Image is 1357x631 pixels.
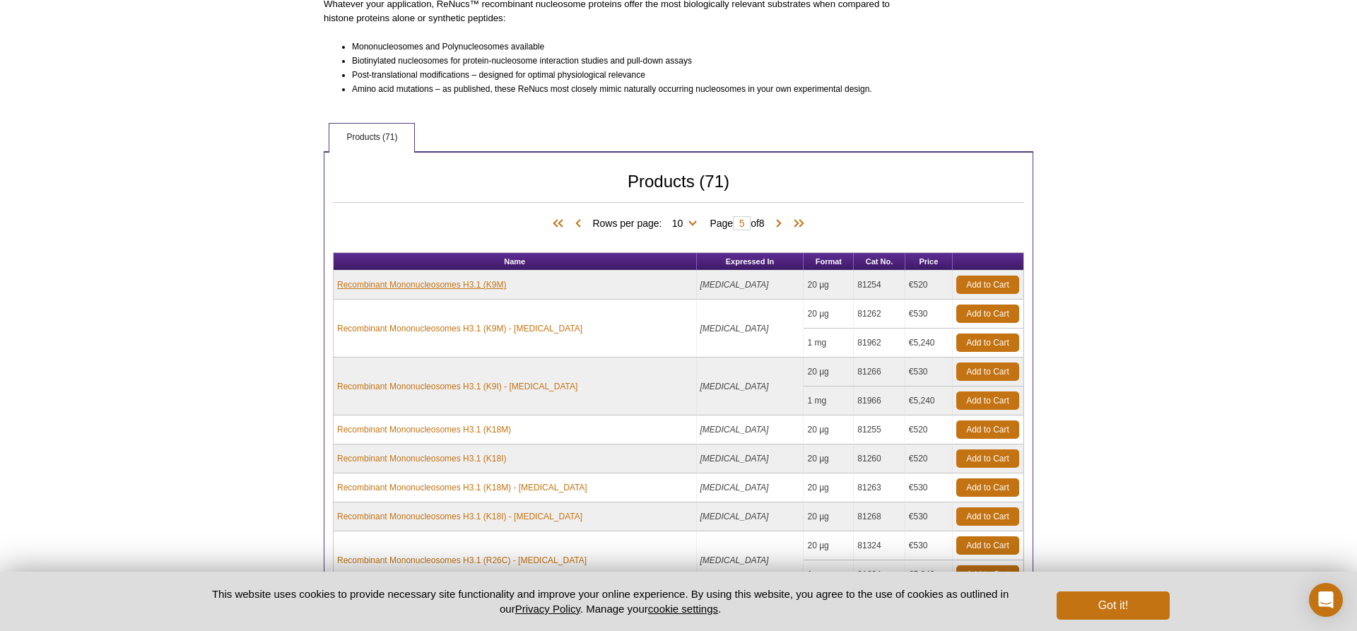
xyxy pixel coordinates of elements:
td: 81254 [854,271,905,300]
a: Add to Cart [956,362,1019,381]
i: [MEDICAL_DATA] [700,382,769,391]
li: Amino acid mutations – as published, these ReNucs most closely mimic naturally occurring nucleoso... [352,82,886,96]
td: €530 [905,358,953,387]
td: €5,240 [905,387,953,415]
a: Add to Cart [956,507,1019,526]
a: Recombinant Mononucleosomes H3.1 (K9M) - [MEDICAL_DATA] [337,322,582,335]
th: Name [334,253,697,271]
td: €520 [905,415,953,444]
td: 81268 [854,502,905,531]
td: 81966 [854,387,905,415]
span: Last Page [786,217,807,231]
i: [MEDICAL_DATA] [700,425,769,435]
button: cookie settings [648,603,718,615]
i: [MEDICAL_DATA] [700,324,769,334]
a: Recombinant Mononucleosomes H3.1 (K18M) - [MEDICAL_DATA] [337,481,587,494]
td: 20 µg [804,300,854,329]
h2: Products (71) [333,175,1024,203]
a: Products (71) [329,124,414,152]
a: Add to Cart [956,536,1019,555]
td: 20 µg [804,531,854,560]
td: 81266 [854,358,905,387]
li: Mononucleosomes and Polynucleosomes available [352,40,886,54]
i: [MEDICAL_DATA] [700,555,769,565]
a: Add to Cart [956,391,1019,410]
td: 1 mg [804,387,854,415]
a: Recombinant Mononucleosomes H3.1 (K18M) [337,423,511,436]
span: 8 [759,218,765,229]
i: [MEDICAL_DATA] [700,512,769,521]
td: 81324 [854,531,905,560]
div: Open Intercom Messenger [1309,583,1343,617]
li: Post-translational modifications – designed for optimal physiological relevance [352,68,886,82]
a: Recombinant Mononucleosomes H3.1 (K18I) [337,452,506,465]
a: Recombinant Mononucleosomes H3.1 (R26C) - [MEDICAL_DATA] [337,554,587,567]
td: 81962 [854,329,905,358]
a: Recombinant Mononucleosomes H3.1 (K18I) - [MEDICAL_DATA] [337,510,582,523]
td: 1 mg [804,329,854,358]
li: Biotinylated nucleosomes for protein-nucleosome interaction studies and pull-down assays [352,54,886,68]
td: €530 [905,300,953,329]
td: 20 µg [804,415,854,444]
td: €530 [905,531,953,560]
td: €530 [905,502,953,531]
td: 1 mg [804,560,854,589]
td: 81262 [854,300,905,329]
td: 20 µg [804,271,854,300]
a: Add to Cart [956,334,1019,352]
a: Add to Cart [956,449,1019,468]
th: Format [804,253,854,271]
td: 20 µg [804,502,854,531]
p: This website uses cookies to provide necessary site functionality and improve your online experie... [187,586,1033,616]
td: 20 µg [804,473,854,502]
i: [MEDICAL_DATA] [700,483,769,493]
a: Add to Cart [956,565,1019,584]
td: 81624 [854,560,905,589]
span: First Page [550,217,571,231]
a: Add to Cart [956,305,1019,323]
td: €5,240 [905,560,953,589]
span: Previous Page [571,217,585,231]
span: Page of [703,216,771,230]
th: Price [905,253,953,271]
i: [MEDICAL_DATA] [700,280,769,290]
th: Cat No. [854,253,905,271]
td: €5,240 [905,329,953,358]
button: Got it! [1057,591,1170,620]
th: Expressed In [697,253,804,271]
a: Recombinant Mononucleosomes H3.1 (K9M) [337,278,506,291]
td: 20 µg [804,444,854,473]
td: 20 µg [804,358,854,387]
td: 81263 [854,473,905,502]
a: Privacy Policy [515,603,580,615]
td: €530 [905,473,953,502]
td: €520 [905,444,953,473]
td: 81255 [854,415,905,444]
span: Next Page [772,217,786,231]
a: Add to Cart [956,420,1019,439]
a: Add to Cart [956,276,1019,294]
td: 81260 [854,444,905,473]
td: €520 [905,271,953,300]
a: Add to Cart [956,478,1019,497]
i: [MEDICAL_DATA] [700,454,769,464]
a: Recombinant Mononucleosomes H3.1 (K9I) - [MEDICAL_DATA] [337,380,577,393]
span: Rows per page: [592,216,703,230]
